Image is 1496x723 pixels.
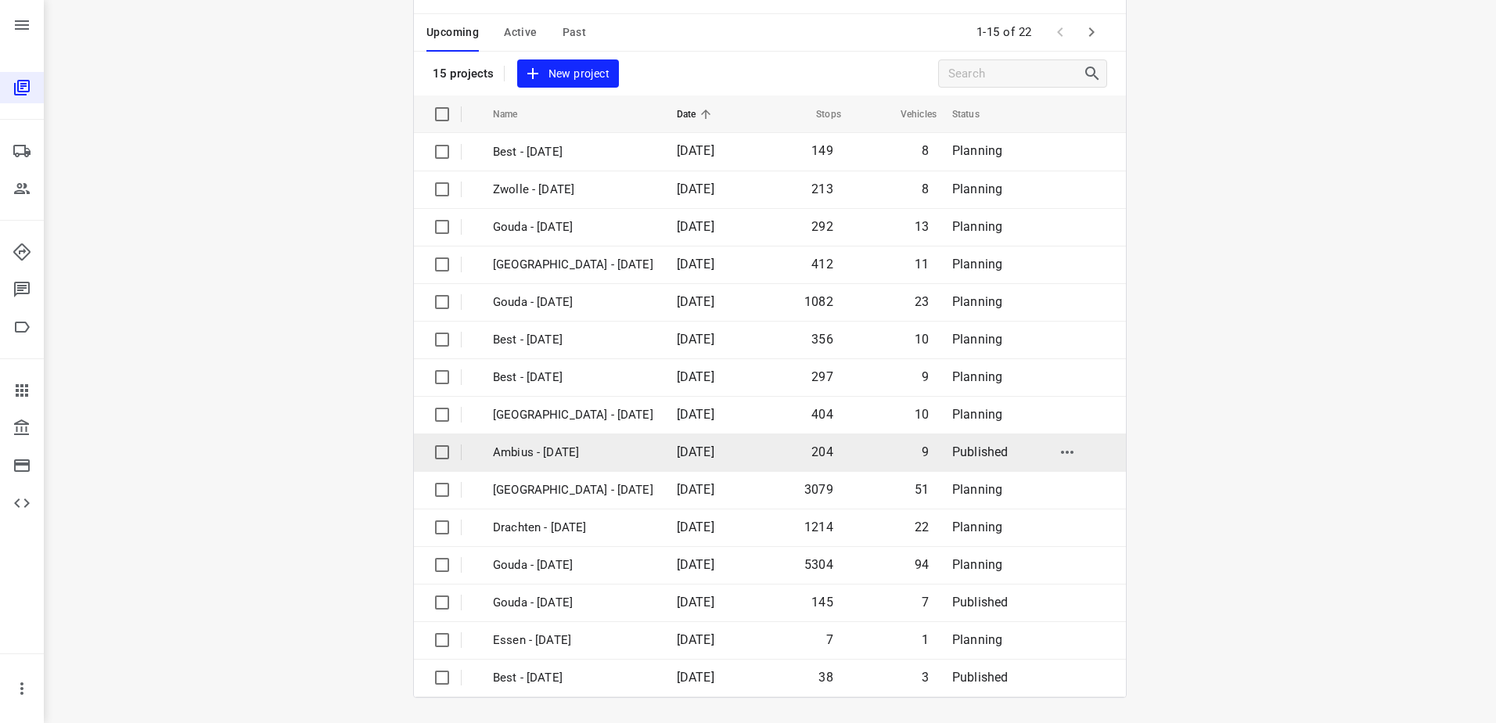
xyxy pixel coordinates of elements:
[952,444,1009,459] span: Published
[915,219,929,234] span: 13
[493,519,653,537] p: Drachten - Monday
[922,595,929,610] span: 7
[493,105,538,124] span: Name
[433,67,494,81] p: 15 projects
[1076,16,1107,48] span: Next Page
[493,369,653,387] p: Best - Tuesday
[493,669,653,687] p: Best - Friday
[826,632,833,647] span: 7
[677,143,714,158] span: [DATE]
[952,294,1002,309] span: Planning
[493,481,653,499] p: [GEOGRAPHIC_DATA] - [DATE]
[493,143,653,161] p: Best - Friday
[922,182,929,196] span: 8
[970,16,1038,49] span: 1-15 of 22
[811,143,833,158] span: 149
[952,482,1002,497] span: Planning
[677,482,714,497] span: [DATE]
[493,594,653,612] p: Gouda - Friday
[915,294,929,309] span: 23
[952,632,1002,647] span: Planning
[818,670,833,685] span: 38
[952,520,1002,534] span: Planning
[811,332,833,347] span: 356
[677,595,714,610] span: [DATE]
[1083,64,1106,83] div: Search
[804,520,833,534] span: 1214
[952,670,1009,685] span: Published
[811,182,833,196] span: 213
[677,105,717,124] span: Date
[811,369,833,384] span: 297
[677,257,714,272] span: [DATE]
[804,482,833,497] span: 3079
[677,670,714,685] span: [DATE]
[677,520,714,534] span: [DATE]
[493,556,653,574] p: Gouda - Monday
[922,444,929,459] span: 9
[426,23,479,42] span: Upcoming
[517,59,619,88] button: New project
[677,369,714,384] span: [DATE]
[948,62,1083,86] input: Search projects
[915,482,929,497] span: 51
[677,407,714,422] span: [DATE]
[677,294,714,309] span: [DATE]
[493,293,653,311] p: Gouda - Thursday
[563,23,587,42] span: Past
[493,631,653,649] p: Essen - Friday
[922,369,929,384] span: 9
[493,444,653,462] p: Ambius - [DATE]
[952,257,1002,272] span: Planning
[922,670,929,685] span: 3
[952,407,1002,422] span: Planning
[952,219,1002,234] span: Planning
[952,595,1009,610] span: Published
[922,632,929,647] span: 1
[677,182,714,196] span: [DATE]
[922,143,929,158] span: 8
[952,143,1002,158] span: Planning
[952,369,1002,384] span: Planning
[915,520,929,534] span: 22
[677,632,714,647] span: [DATE]
[493,406,653,424] p: Antwerpen - Monday
[811,595,833,610] span: 145
[952,332,1002,347] span: Planning
[811,257,833,272] span: 412
[804,294,833,309] span: 1082
[952,557,1002,572] span: Planning
[677,332,714,347] span: [DATE]
[677,219,714,234] span: [DATE]
[677,557,714,572] span: [DATE]
[1045,16,1076,48] span: Previous Page
[915,407,929,422] span: 10
[796,105,841,124] span: Stops
[504,23,537,42] span: Active
[915,557,929,572] span: 94
[493,218,653,236] p: Gouda - Friday
[880,105,937,124] span: Vehicles
[811,444,833,459] span: 204
[493,181,653,199] p: Zwolle - Friday
[527,64,610,84] span: New project
[804,557,833,572] span: 5304
[811,407,833,422] span: 404
[811,219,833,234] span: 292
[915,257,929,272] span: 11
[952,105,1000,124] span: Status
[952,182,1002,196] span: Planning
[677,444,714,459] span: [DATE]
[493,256,653,274] p: Zwolle - Thursday
[915,332,929,347] span: 10
[493,331,653,349] p: Best - Thursday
